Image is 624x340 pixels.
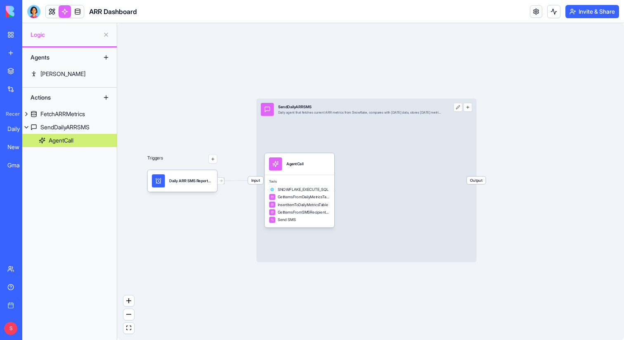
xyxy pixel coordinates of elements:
button: Invite & Share [565,5,619,18]
div: SendDailyARRSMS [278,104,442,109]
div: Daily Email Reminder [7,125,31,133]
span: Send SMS [278,217,296,223]
span: Logic [31,31,99,39]
div: Daily ARR SMS ReportTrigger [147,170,217,192]
div: SendDailyARRSMS [40,123,90,131]
div: AgentCall [49,136,73,145]
a: Gmail AI Assistant [2,157,35,174]
div: Triggers [147,137,217,192]
span: SNOWFLAKE_EXECUTE_SQL [278,187,329,192]
span: GetItemsFromSMSRecipientsTable [278,209,330,215]
a: Daily Email Reminder [2,121,35,137]
button: zoom out [123,309,134,320]
span: Output [467,176,486,184]
div: Daily ARR SMS ReportTrigger [169,178,213,183]
a: SendDailyARRSMS [22,121,117,134]
div: AgentCall [286,161,304,166]
div: New App [7,143,31,151]
div: Agents [26,51,92,64]
span: Recent [2,111,20,117]
g: Edge from 689c29fe9a896f2b95d151e3 to 689c29f9aed98ee910ed172a [218,181,255,181]
span: S [4,322,17,335]
span: Input [248,176,263,184]
a: [PERSON_NAME] [22,67,117,81]
div: Gmail AI Assistant [7,161,31,169]
div: FetchARRMetrics [40,110,85,118]
button: fit view [123,323,134,334]
div: InputSendDailyARRSMSDaily agent that fetches current ARR metrics from Snowflake, compares with [D... [256,99,476,262]
a: New App [2,139,35,155]
span: Tools [269,180,330,184]
div: AgentCallToolsSNOWFLAKE_EXECUTE_SQLGetItemsFromDailyMetricsTableInsertItemToDailyMetricsTableGetI... [265,153,334,228]
span: GetItemsFromDailyMetricsTable [278,194,330,200]
a: AgentCall [22,134,117,147]
img: logo [6,6,57,17]
div: Actions [26,91,92,104]
p: Triggers [147,155,163,163]
h1: ARR Dashboard [89,7,137,17]
button: zoom in [123,295,134,307]
span: InsertItemToDailyMetricsTable [278,202,328,207]
div: [PERSON_NAME] [40,70,85,78]
a: FetchARRMetrics [22,107,117,121]
div: Daily agent that fetches current ARR metrics from Snowflake, compares with [DATE] data, stores [D... [278,111,442,115]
